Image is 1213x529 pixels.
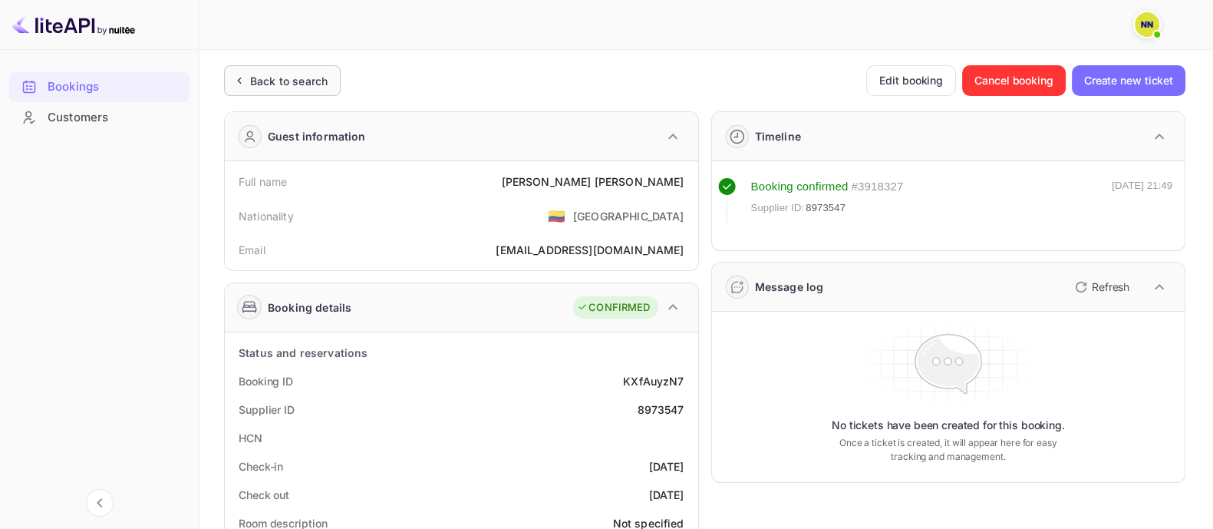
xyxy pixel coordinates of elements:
div: Booking ID [239,373,293,389]
div: [DATE] [649,487,684,503]
button: Cancel booking [962,65,1066,96]
div: [GEOGRAPHIC_DATA] [573,208,684,224]
img: N/A N/A [1135,12,1159,37]
div: Check-in [239,458,283,474]
img: LiteAPI logo [12,12,135,37]
button: Edit booking [866,65,956,96]
div: Message log [755,279,824,295]
div: Timeline [755,128,801,144]
div: [PERSON_NAME] [PERSON_NAME] [501,174,684,190]
div: Bookings [9,72,190,102]
div: [EMAIL_ADDRESS][DOMAIN_NAME] [496,242,684,258]
div: [DATE] 21:49 [1112,178,1172,223]
p: No tickets have been created for this booking. [832,418,1065,433]
div: Full name [239,174,287,190]
div: Back to search [250,73,328,89]
div: Booking details [268,299,351,316]
div: Status and reservations [239,345,368,361]
div: Nationality [239,208,294,224]
span: 8973547 [806,200,845,216]
div: HCN [239,430,262,446]
p: Refresh [1092,279,1129,295]
button: Collapse navigation [86,489,114,517]
div: KXfAuyzN7 [623,373,684,389]
a: Customers [9,103,190,131]
div: 8973547 [637,402,684,418]
p: Once a ticket is created, it will appear here for easy tracking and management. [822,436,1075,464]
div: Customers [48,109,182,127]
div: Bookings [48,78,182,96]
div: Guest information [268,128,366,144]
div: Booking confirmed [751,178,849,196]
span: United States [548,202,565,230]
div: # 3918327 [851,178,903,196]
button: Refresh [1066,275,1136,299]
button: Create new ticket [1072,65,1185,96]
div: [DATE] [649,458,684,474]
div: Customers [9,103,190,133]
a: Bookings [9,72,190,101]
div: Check out [239,487,289,503]
div: Email [239,242,265,258]
span: Supplier ID: [751,200,805,216]
div: CONFIRMED [577,300,650,316]
div: Supplier ID [239,402,295,418]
